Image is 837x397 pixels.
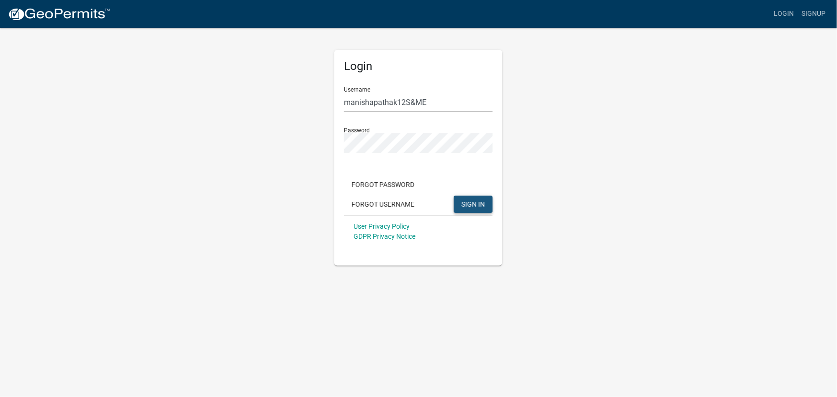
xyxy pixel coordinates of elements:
button: SIGN IN [454,196,493,213]
a: Signup [798,5,829,23]
a: GDPR Privacy Notice [354,233,415,240]
span: SIGN IN [461,200,485,208]
button: Forgot Username [344,196,422,213]
button: Forgot Password [344,176,422,193]
a: Login [770,5,798,23]
a: User Privacy Policy [354,222,410,230]
h5: Login [344,59,493,73]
